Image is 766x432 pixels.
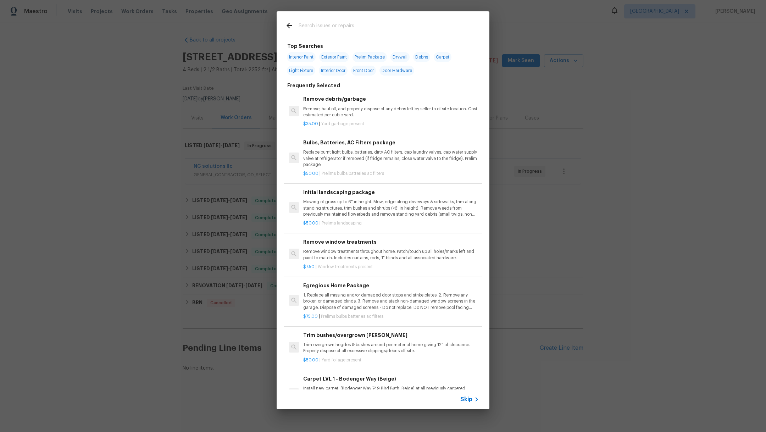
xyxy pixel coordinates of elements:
span: Yard foilage present [322,358,361,362]
p: Mowing of grass up to 6" in height. Mow, edge along driveways & sidewalks, trim along standing st... [303,199,479,217]
span: Debris [413,52,430,62]
span: Interior Door [319,66,348,76]
span: Exterior Paint [319,52,349,62]
h6: Remove window treatments [303,238,479,246]
span: Yard garbage present [321,122,364,126]
h6: Initial landscaping package [303,188,479,196]
input: Search issues or repairs [299,21,449,32]
p: | [303,314,479,320]
h6: Frequently Selected [287,82,340,89]
span: Prelims bulbs batteries ac filters [321,314,383,319]
p: Remove window treatments throughout home. Patch/touch up all holes/marks left and paint to match.... [303,249,479,261]
span: Skip [460,396,472,403]
span: Prelims bulbs batteries ac filters [322,171,384,176]
h6: Carpet LVL 1 - Bodenger Way (Beige) [303,375,479,383]
span: $7.50 [303,265,315,269]
p: Remove, haul off, and properly dispose of any debris left by seller to offsite location. Cost est... [303,106,479,118]
span: Front Door [351,66,376,76]
h6: Remove debris/garbage [303,95,479,103]
p: 1. Replace all missing and/or damaged door stops and strike plates. 2. Remove any broken or damag... [303,292,479,310]
span: Light Fixture [287,66,315,76]
p: | [303,264,479,270]
span: Drywall [390,52,410,62]
span: Door Hardware [379,66,414,76]
h6: Bulbs, Batteries, AC Filters package [303,139,479,146]
h6: Top Searches [287,42,323,50]
span: Interior Paint [287,52,316,62]
span: $75.00 [303,314,318,319]
span: $50.00 [303,358,318,362]
span: Window treatments present [318,265,373,269]
p: Replace burnt light bulbs, batteries, dirty AC filters, cap laundry valves, cap water supply valv... [303,149,479,167]
p: | [303,357,479,363]
span: $35.00 [303,122,318,126]
span: $50.00 [303,221,318,225]
span: Prelim Package [353,52,387,62]
span: Prelims landscaping [322,221,362,225]
p: | [303,171,479,177]
span: Carpet [434,52,451,62]
p: | [303,121,479,127]
p: | [303,220,479,226]
p: Install new carpet. (Bodenger Way 749 Bird Bath, Beige) at all previously carpeted locations. To ... [303,386,479,404]
p: Trim overgrown hegdes & bushes around perimeter of home giving 12" of clearance. Properly dispose... [303,342,479,354]
h6: Egregious Home Package [303,282,479,289]
span: $50.00 [303,171,318,176]
h6: Trim bushes/overgrown [PERSON_NAME] [303,331,479,339]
